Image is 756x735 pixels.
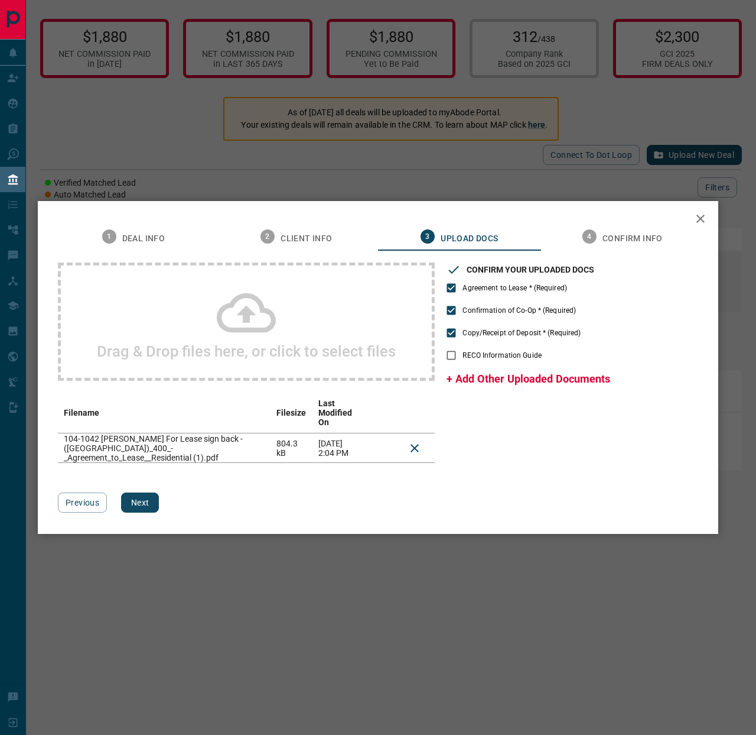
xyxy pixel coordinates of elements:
td: 804.3 kB [271,433,312,463]
span: Copy/Receipt of Deposit * (Required) [462,328,581,338]
th: download action column [365,393,395,433]
span: Agreement to Lease * (Required) [462,283,567,293]
div: Drag & Drop files here, or click to select files [58,263,435,381]
th: delete file action column [395,393,435,433]
span: RECO Information Guide [462,350,541,361]
th: Filesize [271,393,312,433]
text: 2 [266,232,270,241]
span: Confirmation of Co-Op * (Required) [462,305,576,316]
h2: Drag & Drop files here, or click to select files [97,342,396,360]
h3: CONFIRM YOUR UPLOADED DOCS [467,265,594,274]
text: 1 [107,232,111,241]
th: Filename [58,393,271,433]
button: Delete [400,434,429,462]
text: 3 [426,232,430,241]
td: [DATE] 2:04 PM [312,433,365,463]
th: Last Modified On [312,393,365,433]
text: 4 [587,232,591,241]
span: + Add Other Uploaded Documents [447,373,610,385]
td: 104-1042 [PERSON_NAME] For Lease sign back - ([GEOGRAPHIC_DATA])_400_-_Agreement_to_Lease__Reside... [58,433,271,463]
span: Client Info [281,234,332,244]
span: Confirm Info [602,234,663,244]
span: Deal Info [122,234,165,244]
button: Next [121,493,159,513]
span: Upload Docs [441,234,498,244]
button: Previous [58,493,107,513]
